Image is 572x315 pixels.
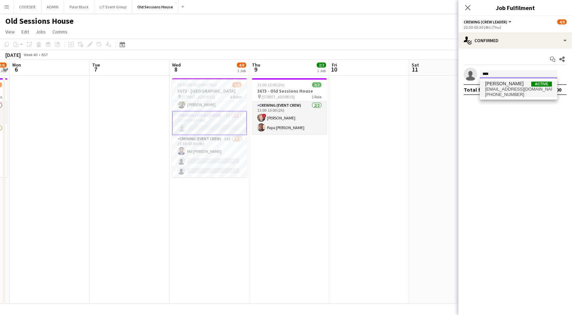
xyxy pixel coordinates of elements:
[531,82,552,87] span: Active
[50,27,70,36] a: Comms
[14,0,41,13] button: CODESDE
[317,68,326,73] div: 1 Job
[262,114,266,118] span: !
[252,62,260,68] span: Thu
[464,19,513,24] button: Crewing (Crew Leader)
[557,19,567,24] span: 4/8
[464,25,567,30] div: 23:30-03:30 (4h) (Thu)
[412,62,419,68] span: Sat
[5,16,74,26] h1: Old Sessions House
[5,51,21,58] div: [DATE]
[22,52,39,57] span: Week 40
[331,66,337,73] span: 10
[172,62,181,68] span: Wed
[252,78,327,134] app-job-card: 11:00-13:00 (2h)2/23673 - Old Sessions House [STREET_ADDRESS]1 RoleCrewing (Event Crew)2/211:00-1...
[19,27,32,36] a: Edit
[485,92,552,97] span: +447487654773
[33,27,48,36] a: Jobs
[171,66,181,73] span: 8
[21,29,29,35] span: Edit
[132,0,179,13] button: Old Sessions House
[3,27,17,36] a: View
[464,19,507,24] span: Crewing (Crew Leader)
[172,135,247,177] app-card-role: Crewing (Event Crew)14I1/323:30-03:30 (4h)Md [PERSON_NAME]
[252,88,327,94] h3: 3673 - Old Sessions House
[237,68,246,73] div: 1 Job
[317,63,326,68] span: 2/2
[182,94,215,99] span: [STREET_ADDRESS]
[458,3,572,12] h3: Job Fulfilment
[64,0,94,13] button: Polar Black
[312,82,321,87] span: 2/2
[5,29,15,35] span: View
[172,88,247,94] h3: 3672 - [GEOGRAPHIC_DATA]
[257,82,284,87] span: 11:00-13:00 (2h)
[252,102,327,134] app-card-role: Crewing (Event Crew)2/211:00-13:00 (2h)![PERSON_NAME]Papa [PERSON_NAME]
[41,0,64,13] button: ADMIN
[41,52,48,57] div: BST
[172,78,247,177] app-job-card: 14:30-03:30 (13h) (Thu)4/83672 - [GEOGRAPHIC_DATA] [STREET_ADDRESS]4 Roles14:30-16:30 (2h)[PERSON...
[92,62,100,68] span: Tue
[485,81,524,87] span: Alistair Redding
[230,94,242,99] span: 4 Roles
[232,82,242,87] span: 4/8
[411,66,419,73] span: 11
[251,66,260,73] span: 9
[91,66,100,73] span: 7
[332,62,337,68] span: Fri
[464,86,486,93] div: Total fee
[177,82,217,87] span: 14:30-03:30 (13h) (Thu)
[94,0,132,13] button: LIT Event Group
[52,29,67,35] span: Comms
[237,63,246,68] span: 4/8
[262,94,295,99] span: [STREET_ADDRESS]
[172,111,247,135] app-card-role: Crewing (Crew Leader)1I0/123:30-03:30 (4h)
[11,66,21,73] span: 6
[458,32,572,48] div: Confirmed
[12,62,21,68] span: Mon
[485,87,552,92] span: hello@alistairredding.com
[312,94,321,99] span: 1 Role
[36,29,46,35] span: Jobs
